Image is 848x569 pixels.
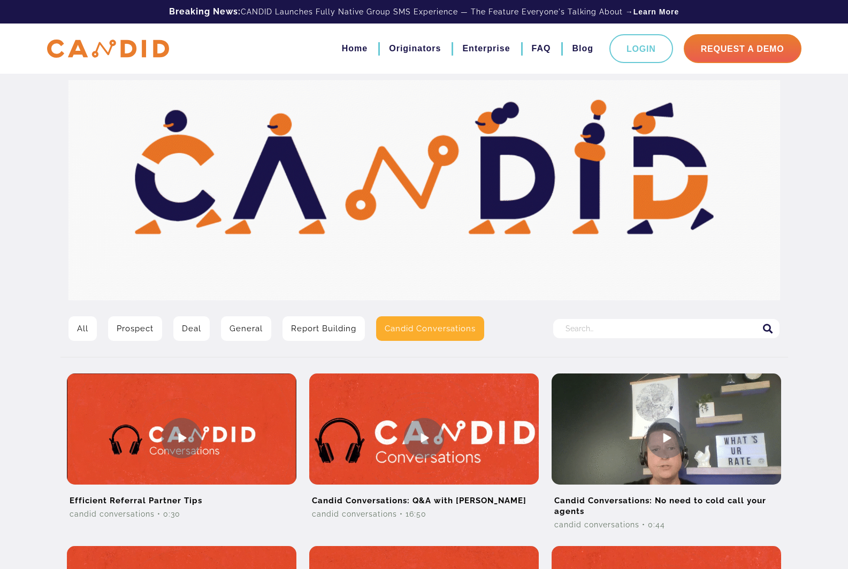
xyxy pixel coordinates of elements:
img: Video Library Hero [68,80,780,300]
a: Request A Demo [684,34,801,63]
a: Prospect [108,316,162,341]
b: Breaking News: [169,6,241,17]
div: Candid Conversations • 0:44 [552,519,781,530]
div: Candid Conversations • 16:50 [309,509,539,519]
img: Candid Conversations: No need to cold call your agents Video [552,373,781,502]
a: Report Building [282,316,365,341]
a: Blog [572,40,593,58]
a: General [221,316,271,341]
h2: Efficient Referral Partner Tips [67,485,296,509]
a: Enterprise [462,40,510,58]
a: All [68,316,97,341]
img: CANDID APP [47,40,169,58]
a: FAQ [532,40,551,58]
img: Efficient Referral Partner Tips Video [67,373,296,502]
a: Deal [173,316,210,341]
a: Learn More [633,6,679,17]
a: Login [609,34,673,63]
h2: Candid Conversations: Q&A with [PERSON_NAME] [309,485,539,509]
a: Candid Conversations [376,316,484,341]
h2: Candid Conversations: No need to cold call your agents [552,485,781,519]
a: Home [342,40,368,58]
a: Originators [389,40,441,58]
div: Candid Conversations • 0:30 [67,509,296,519]
img: Candid Conversations: Q&A with Catherine Oakes Video [309,373,539,502]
